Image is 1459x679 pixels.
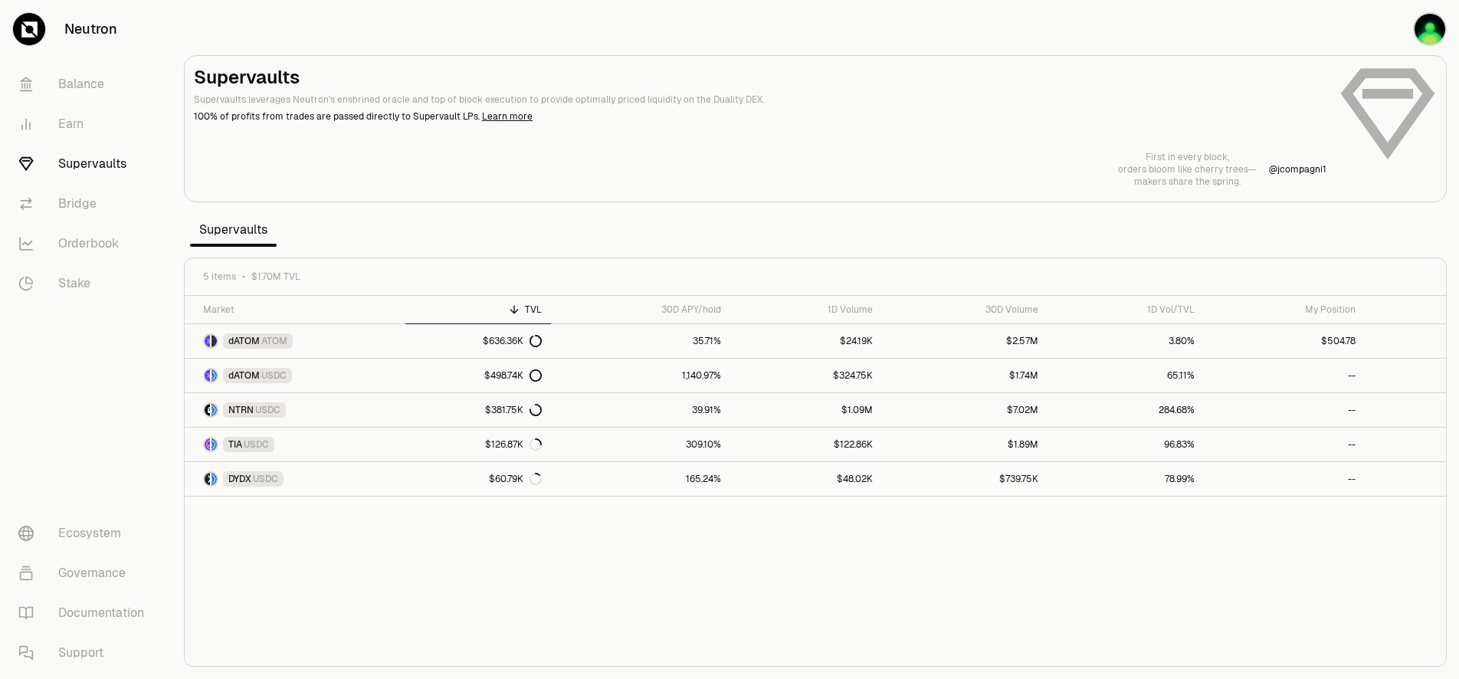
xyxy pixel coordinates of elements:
p: makers share the spring. [1118,175,1257,188]
span: USDC [255,404,280,416]
span: USDC [253,473,278,485]
img: ATOM Logo [211,335,217,347]
a: Ecosystem [6,513,166,553]
a: $324.75K [730,359,882,392]
a: -- [1204,428,1366,461]
a: $1.74M [882,359,1048,392]
a: $1.89M [882,428,1048,461]
img: dATOM Logo [205,369,210,382]
a: DYDX LogoUSDC LogoDYDXUSDC [185,462,405,496]
a: $24.19K [730,324,882,358]
span: $1.70M TVL [251,271,300,283]
a: 284.68% [1048,393,1203,427]
a: TIA LogoUSDC LogoTIAUSDC [185,428,405,461]
div: $636.36K [483,335,542,347]
img: TIA Logo [205,438,210,451]
a: Governance [6,553,166,593]
img: USDC Logo [211,438,217,451]
a: 65.11% [1048,359,1203,392]
p: orders bloom like cherry trees— [1118,163,1257,175]
a: $126.87K [405,428,551,461]
div: 1D Vol/TVL [1057,303,1194,316]
span: dATOM [228,369,260,382]
div: 30D Volume [891,303,1039,316]
a: -- [1204,462,1366,496]
img: USDC Logo [211,369,217,382]
a: Learn more [482,110,533,123]
div: 1D Volume [739,303,873,316]
p: Supervaults leverages Neutron's enshrined oracle and top of block execution to provide optimally ... [194,93,1326,107]
span: USDC [244,438,269,451]
img: DYDX Logo [205,473,210,485]
img: Blue Ledger [1413,12,1447,46]
a: Documentation [6,593,166,633]
img: NTRN Logo [205,404,210,416]
a: Supervaults [6,144,166,184]
a: $739.75K [882,462,1048,496]
a: Balance [6,64,166,104]
a: $636.36K [405,324,551,358]
a: -- [1204,393,1366,427]
span: USDC [261,369,287,382]
span: NTRN [228,404,254,416]
a: 165.24% [551,462,730,496]
a: $7.02M [882,393,1048,427]
p: @ jcompagni1 [1269,163,1326,175]
a: $1.09M [730,393,882,427]
span: dATOM [228,335,260,347]
span: Supervaults [190,215,277,245]
span: ATOM [261,335,287,347]
p: First in every block, [1118,151,1257,163]
img: USDC Logo [211,473,217,485]
div: 30D APY/hold [560,303,721,316]
a: $48.02K [730,462,882,496]
a: Stake [6,264,166,303]
a: 1,140.97% [551,359,730,392]
span: TIA [228,438,242,451]
div: $126.87K [485,438,542,451]
a: $381.75K [405,393,551,427]
a: dATOM LogoATOM LogodATOMATOM [185,324,405,358]
a: First in every block,orders bloom like cherry trees—makers share the spring. [1118,151,1257,188]
div: TVL [415,303,542,316]
span: DYDX [228,473,251,485]
a: $504.78 [1204,324,1366,358]
div: Market [203,303,396,316]
a: 78.99% [1048,462,1203,496]
a: Bridge [6,184,166,224]
a: dATOM LogoUSDC LogodATOMUSDC [185,359,405,392]
div: $60.79K [489,473,542,485]
a: Support [6,633,166,673]
div: My Position [1213,303,1356,316]
span: 5 items [203,271,236,283]
a: 39.91% [551,393,730,427]
a: 35.71% [551,324,730,358]
img: USDC Logo [211,404,217,416]
a: 309.10% [551,428,730,461]
img: dATOM Logo [205,335,210,347]
a: 3.80% [1048,324,1203,358]
a: NTRN LogoUSDC LogoNTRNUSDC [185,393,405,427]
a: $122.86K [730,428,882,461]
h2: Supervaults [194,65,1326,90]
a: $60.79K [405,462,551,496]
a: Orderbook [6,224,166,264]
a: 96.83% [1048,428,1203,461]
p: 100% of profits from trades are passed directly to Supervault LPs. [194,110,1326,123]
div: $498.74K [484,369,542,382]
a: -- [1204,359,1366,392]
a: $498.74K [405,359,551,392]
a: Earn [6,104,166,144]
a: $2.57M [882,324,1048,358]
div: $381.75K [485,404,542,416]
a: @jcompagni1 [1269,163,1326,175]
